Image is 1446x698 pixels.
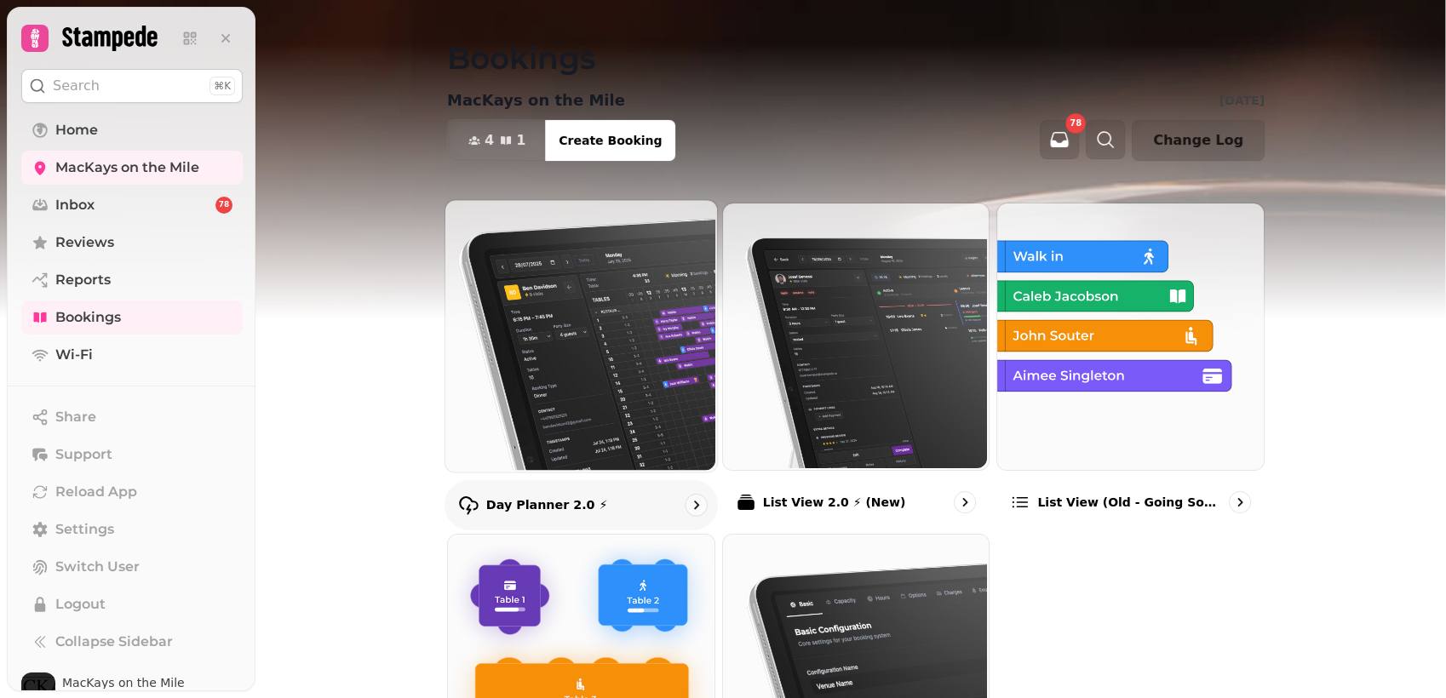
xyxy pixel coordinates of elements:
button: Logout [21,587,243,621]
span: 4 [485,134,494,147]
button: Search⌘K [21,69,243,103]
p: MacKays on the Mile [447,89,625,112]
span: Change Log [1153,134,1243,147]
button: Share [21,400,243,434]
span: Bookings [55,307,121,328]
span: Logout [55,594,106,615]
a: MacKays on the Mile [21,151,243,185]
button: 41 [448,120,546,161]
div: ⌘K [209,77,235,95]
span: MacKays on the Mile [62,677,241,689]
button: Change Log [1132,120,1265,161]
span: Inbox [55,195,95,215]
button: Collapse Sidebar [21,625,243,659]
p: List View 2.0 ⚡ (New) [763,494,906,511]
a: Settings [21,512,243,546]
a: List View 2.0 ⚡ (New)List View 2.0 ⚡ (New) [722,203,990,527]
span: 1 [516,134,525,147]
button: Create Booking [545,120,675,161]
span: Collapse Sidebar [55,632,173,652]
span: Wi-Fi [55,345,93,365]
a: Inbox78 [21,188,243,222]
button: Switch User [21,550,243,584]
svg: go to [1231,494,1248,511]
a: Day Planner 2.0 ⚡Day Planner 2.0 ⚡ [445,199,718,529]
p: [DATE] [1219,92,1265,109]
img: List view (Old - going soon) [996,202,1262,468]
img: Day Planner 2.0 ⚡ [444,198,715,470]
span: 78 [1070,119,1082,128]
svg: go to [956,494,973,511]
span: Reload App [55,482,137,502]
button: Reload App [21,475,243,509]
span: Settings [55,519,114,540]
a: Home [21,113,243,147]
span: 78 [219,199,230,211]
span: Share [55,407,96,427]
span: MacKays on the Mile [55,157,199,178]
a: Bookings [21,300,243,335]
span: Reports [55,270,111,290]
a: List view (Old - going soon)List view (Old - going soon) [996,203,1265,527]
svg: go to [687,496,704,513]
p: Day Planner 2.0 ⚡ [486,496,608,513]
span: Home [55,120,98,140]
a: Wi-Fi [21,338,243,372]
img: List View 2.0 ⚡ (New) [721,202,988,468]
p: List view (Old - going soon) [1037,494,1222,511]
span: Create Booking [559,134,662,146]
span: Support [55,444,112,465]
a: Reports [21,263,243,297]
span: Switch User [55,557,140,577]
button: Support [21,438,243,472]
span: Reviews [55,232,114,253]
p: Search [53,76,100,96]
a: Reviews [21,226,243,260]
